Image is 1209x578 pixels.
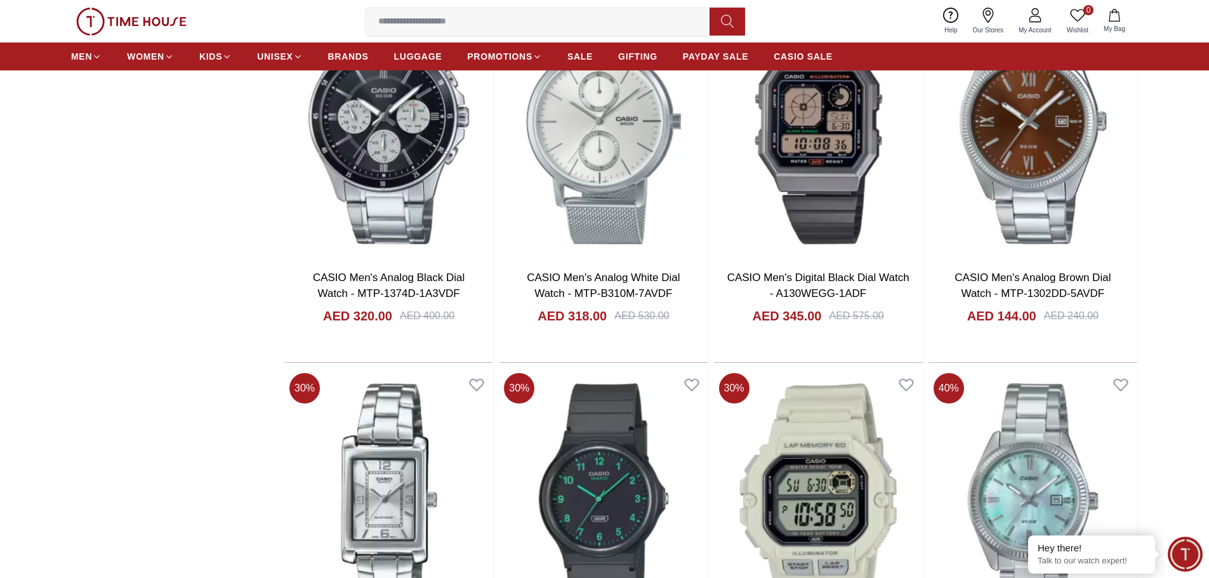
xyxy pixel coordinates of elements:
a: CASIO Men's Analog Brown Dial Watch - MTP-1302DD-5AVDF [955,272,1111,300]
img: ... [76,8,187,36]
span: Our Stores [968,25,1008,35]
span: SALE [567,50,593,63]
div: AED 575.00 [829,308,883,324]
a: UNISEX [257,45,302,68]
span: CASIO SALE [774,50,833,63]
a: BRANDS [328,45,369,68]
div: Chat Widget [1168,537,1203,572]
a: GIFTING [618,45,657,68]
span: GIFTING [618,50,657,63]
div: Hey there! [1038,542,1146,555]
span: PROMOTIONS [467,50,532,63]
span: Help [939,25,963,35]
a: SALE [567,45,593,68]
span: KIDS [199,50,222,63]
span: UNISEX [257,50,293,63]
a: PROMOTIONS [467,45,542,68]
h4: AED 320.00 [323,307,392,325]
a: CASIO Men's Analog White Dial Watch - MTP-B310M-7AVDF [527,272,680,300]
span: Wishlist [1062,25,1093,35]
span: 30 % [504,373,534,404]
span: BRANDS [328,50,369,63]
h4: AED 144.00 [967,307,1036,325]
a: 0Wishlist [1059,5,1096,37]
a: CASIO Men's Digital Black Dial Watch - A130WEGG-1ADF [727,272,909,300]
p: Talk to our watch expert! [1038,556,1146,567]
span: WOMEN [127,50,164,63]
a: MEN [71,45,102,68]
h4: AED 345.00 [753,307,822,325]
a: PAYDAY SALE [683,45,748,68]
a: LUGGAGE [394,45,442,68]
span: MEN [71,50,92,63]
span: 40 % [934,373,964,404]
div: AED 240.00 [1044,308,1099,324]
a: WOMEN [127,45,174,68]
a: CASIO SALE [774,45,833,68]
h4: AED 318.00 [538,307,607,325]
span: My Account [1014,25,1057,35]
a: CASIO Men's Analog Black Dial Watch - MTP-1374D-1A3VDF [313,272,465,300]
span: My Bag [1099,24,1130,34]
span: 0 [1083,5,1093,15]
a: Our Stores [965,5,1011,37]
a: KIDS [199,45,232,68]
div: AED 530.00 [614,308,669,324]
button: My Bag [1096,6,1133,36]
span: LUGGAGE [394,50,442,63]
div: AED 400.00 [400,308,454,324]
a: Help [937,5,965,37]
span: PAYDAY SALE [683,50,748,63]
span: 30 % [719,373,750,404]
span: 30 % [289,373,320,404]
